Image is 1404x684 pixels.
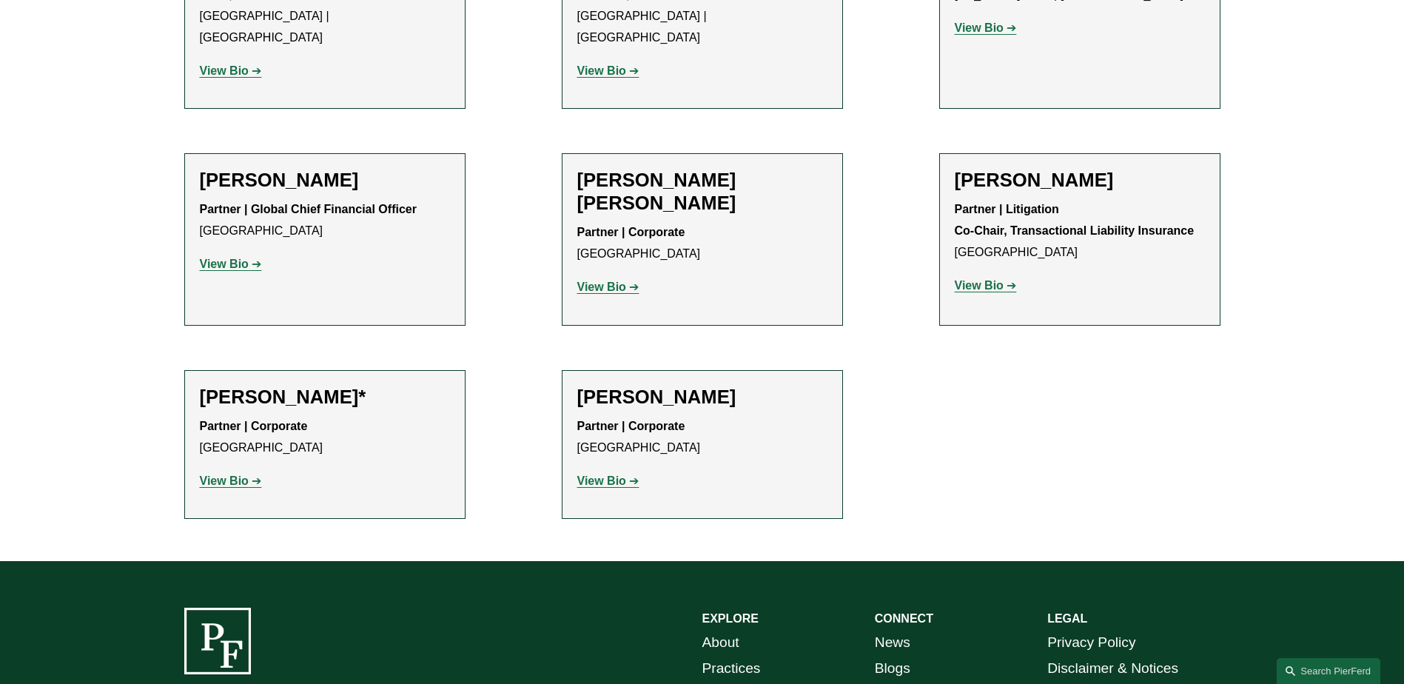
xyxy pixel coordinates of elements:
a: Privacy Policy [1047,630,1135,656]
a: View Bio [577,281,639,293]
a: News [875,630,910,656]
p: [GEOGRAPHIC_DATA] [577,222,827,265]
strong: View Bio [577,475,626,487]
a: View Bio [200,64,262,77]
strong: LEGAL [1047,612,1087,625]
strong: Partner | Corporate [577,226,685,238]
p: [GEOGRAPHIC_DATA] [200,199,450,242]
strong: Partner | Litigation [955,203,1059,215]
strong: Partner | Global Chief Financial Officer [200,203,417,215]
a: View Bio [577,475,639,487]
strong: View Bio [955,279,1004,292]
strong: Partner | Corporate [200,420,308,432]
strong: View Bio [577,64,626,77]
p: [GEOGRAPHIC_DATA] [577,416,827,459]
a: View Bio [955,279,1017,292]
h2: [PERSON_NAME] [200,169,450,192]
strong: EXPLORE [702,612,759,625]
h2: [PERSON_NAME] [955,169,1205,192]
h2: [PERSON_NAME]* [200,386,450,409]
a: View Bio [200,258,262,270]
a: Search this site [1277,658,1380,684]
strong: Co-Chair, Transactional Liability Insurance [955,224,1195,237]
strong: View Bio [200,64,249,77]
a: About [702,630,739,656]
h2: [PERSON_NAME] [577,386,827,409]
p: [GEOGRAPHIC_DATA] [955,199,1205,263]
strong: CONNECT [875,612,933,625]
a: Blogs [875,656,910,682]
strong: Partner | Corporate [577,420,685,432]
a: View Bio [200,475,262,487]
a: Disclaimer & Notices [1047,656,1178,682]
a: View Bio [577,64,639,77]
p: [GEOGRAPHIC_DATA] [200,416,450,459]
strong: View Bio [200,475,249,487]
a: View Bio [955,21,1017,34]
h2: [PERSON_NAME] [PERSON_NAME] [577,169,827,215]
a: Practices [702,656,761,682]
strong: View Bio [955,21,1004,34]
strong: View Bio [200,258,249,270]
strong: View Bio [577,281,626,293]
